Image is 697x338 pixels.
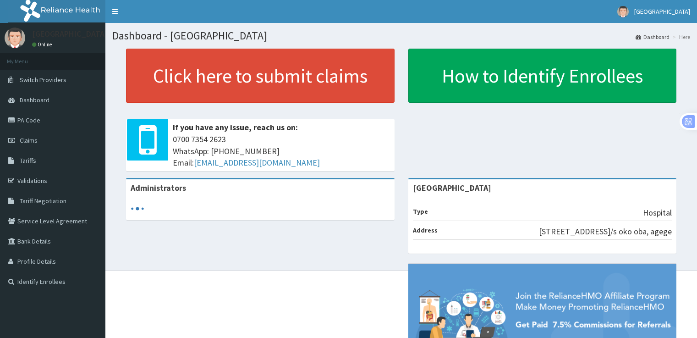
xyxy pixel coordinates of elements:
span: Claims [20,136,38,144]
svg: audio-loading [131,202,144,216]
span: Dashboard [20,96,49,104]
b: Address [413,226,438,234]
li: Here [670,33,690,41]
b: Type [413,207,428,216]
span: Tariff Negotiation [20,197,66,205]
a: Dashboard [636,33,670,41]
p: Hospital [643,207,672,219]
a: Online [32,41,54,48]
a: Click here to submit claims [126,49,395,103]
img: User Image [617,6,629,17]
b: Administrators [131,183,186,193]
span: [GEOGRAPHIC_DATA] [634,7,690,16]
span: Tariffs [20,156,36,165]
p: [GEOGRAPHIC_DATA] [32,30,108,38]
span: 0700 7354 2623 WhatsApp: [PHONE_NUMBER] Email: [173,133,390,169]
b: If you have any issue, reach us on: [173,122,298,133]
a: [EMAIL_ADDRESS][DOMAIN_NAME] [194,157,320,168]
span: Switch Providers [20,76,66,84]
a: How to Identify Enrollees [408,49,677,103]
strong: [GEOGRAPHIC_DATA] [413,183,491,193]
h1: Dashboard - [GEOGRAPHIC_DATA] [112,30,690,42]
p: [STREET_ADDRESS]/s oko oba, agege [539,226,672,238]
img: User Image [5,28,25,48]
